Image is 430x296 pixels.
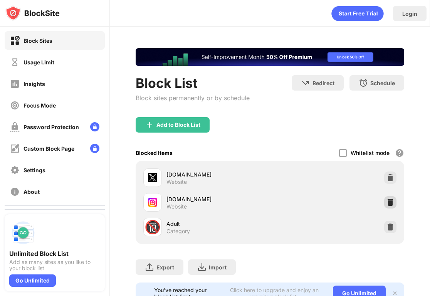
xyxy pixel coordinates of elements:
[24,188,40,195] div: About
[10,187,20,197] img: about-off.svg
[136,75,250,91] div: Block List
[370,80,395,86] div: Schedule
[136,150,173,156] div: Blocked Items
[90,144,99,153] img: lock-menu.svg
[136,94,250,102] div: Block sites permanently or by schedule
[9,274,56,287] div: Go Unlimited
[9,219,37,247] img: push-block-list.svg
[10,144,20,153] img: customize-block-page-off.svg
[5,5,60,21] img: logo-blocksite.svg
[351,150,390,156] div: Whitelist mode
[144,219,161,235] div: 🔞
[24,37,52,44] div: Block Sites
[10,122,20,132] img: password-protection-off.svg
[148,173,157,182] img: favicons
[10,36,20,45] img: block-on.svg
[166,195,270,203] div: [DOMAIN_NAME]
[331,6,384,21] div: animation
[24,102,56,109] div: Focus Mode
[402,10,417,17] div: Login
[24,145,74,152] div: Custom Block Page
[24,167,45,173] div: Settings
[10,57,20,67] img: time-usage-off.svg
[24,59,54,66] div: Usage Limit
[312,80,334,86] div: Redirect
[166,178,187,185] div: Website
[10,165,20,175] img: settings-off.svg
[10,101,20,110] img: focus-off.svg
[166,228,190,235] div: Category
[24,124,79,130] div: Password Protection
[156,122,200,128] div: Add to Block List
[136,48,404,66] iframe: Banner
[90,122,99,131] img: lock-menu.svg
[24,81,45,87] div: Insights
[166,170,270,178] div: [DOMAIN_NAME]
[166,220,270,228] div: Adult
[209,264,227,271] div: Import
[156,264,174,271] div: Export
[10,79,20,89] img: insights-off.svg
[148,198,157,207] img: favicons
[9,250,100,257] div: Unlimited Block List
[9,259,100,271] div: Add as many sites as you like to your block list
[166,203,187,210] div: Website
